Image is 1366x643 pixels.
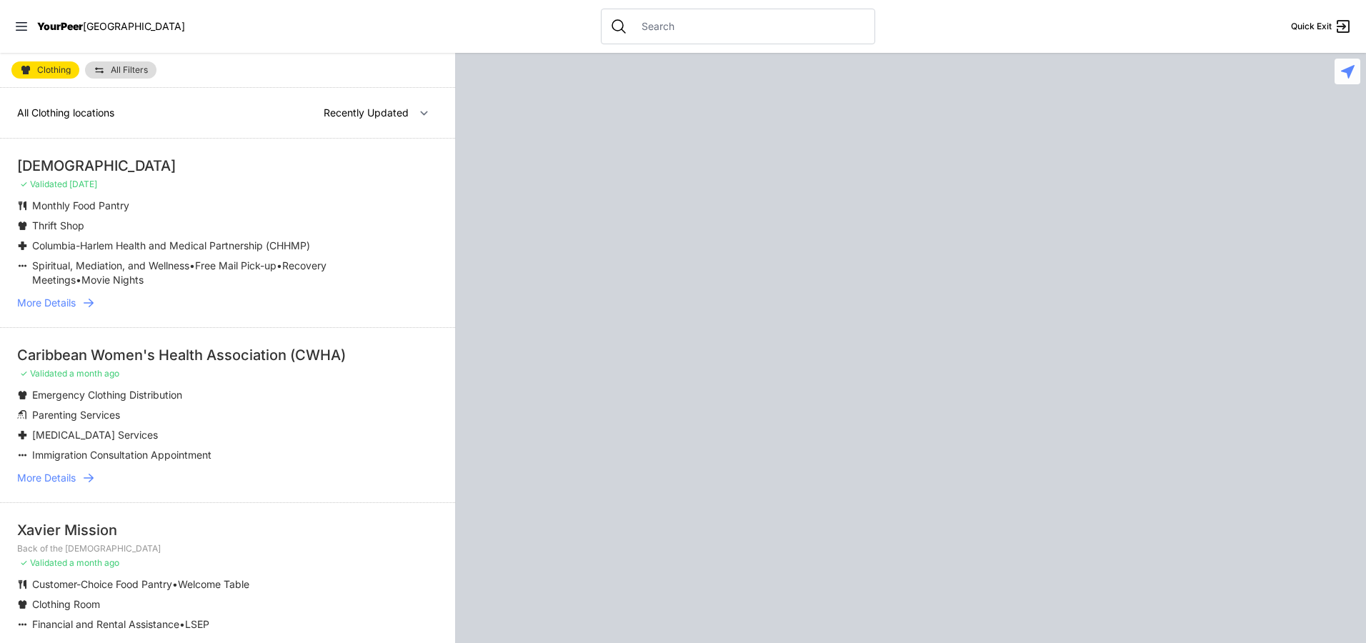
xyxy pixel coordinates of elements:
a: More Details [17,296,438,310]
span: ✓ Validated [20,368,67,379]
span: [MEDICAL_DATA] Services [32,429,158,441]
a: More Details [17,471,438,485]
span: Clothing [37,66,71,74]
span: ✓ Validated [20,557,67,568]
span: All Filters [111,66,148,74]
span: LSEP [185,618,209,630]
p: Back of the [DEMOGRAPHIC_DATA] [17,543,438,554]
span: YourPeer [37,20,83,32]
div: Caribbean Women's Health Association (CWHA) [17,345,438,365]
a: Clothing [11,61,79,79]
a: YourPeer[GEOGRAPHIC_DATA] [37,22,185,31]
a: Quick Exit [1291,18,1352,35]
span: a month ago [69,557,119,568]
span: • [276,259,282,271]
span: [GEOGRAPHIC_DATA] [83,20,185,32]
span: Movie Nights [81,274,144,286]
span: ✓ Validated [20,179,67,189]
span: • [179,618,185,630]
input: Search [633,19,866,34]
span: More Details [17,471,76,485]
span: • [76,274,81,286]
span: Immigration Consultation Appointment [32,449,211,461]
span: • [189,259,195,271]
span: [DATE] [69,179,97,189]
span: Customer-Choice Food Pantry [32,578,172,590]
span: Free Mail Pick-up [195,259,276,271]
div: [DEMOGRAPHIC_DATA] [17,156,438,176]
span: Thrift Shop [32,219,84,231]
span: Emergency Clothing Distribution [32,389,182,401]
span: a month ago [69,368,119,379]
span: More Details [17,296,76,310]
span: Monthly Food Pantry [32,199,129,211]
span: • [172,578,178,590]
a: All Filters [85,61,156,79]
span: Columbia-Harlem Health and Medical Partnership (CHHMP) [32,239,310,251]
span: Welcome Table [178,578,249,590]
span: Parenting Services [32,409,120,421]
div: Xavier Mission [17,520,438,540]
span: All Clothing locations [17,106,114,119]
span: Quick Exit [1291,21,1332,32]
span: Clothing Room [32,598,100,610]
span: Spiritual, Mediation, and Wellness [32,259,189,271]
span: Financial and Rental Assistance [32,618,179,630]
